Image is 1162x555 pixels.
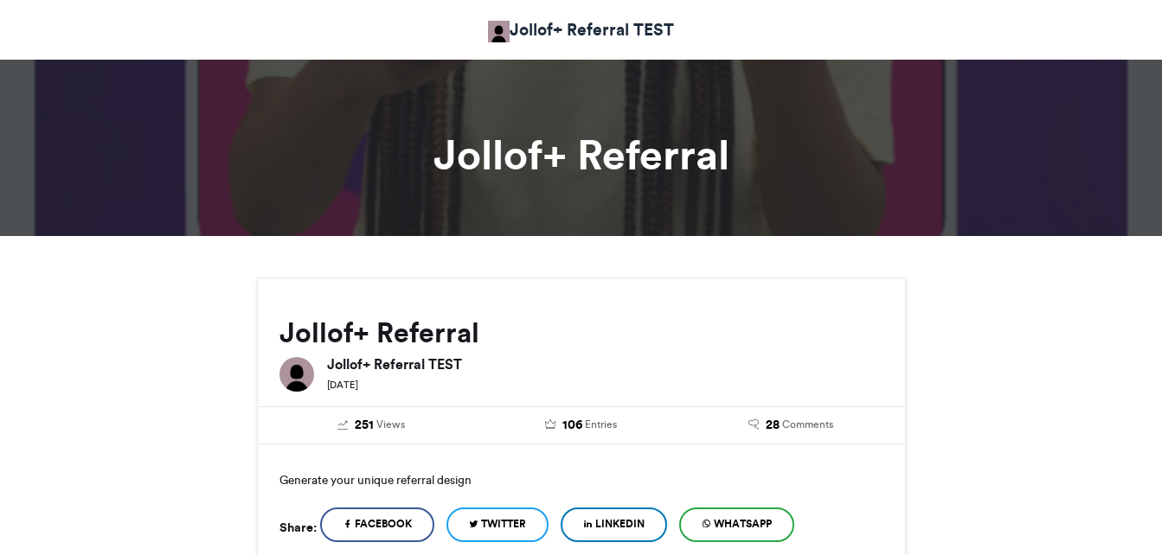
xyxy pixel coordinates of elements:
[766,416,780,435] span: 28
[489,416,673,435] a: 106 Entries
[279,466,883,494] p: Generate your unique referral design
[782,417,833,432] span: Comments
[355,416,374,435] span: 251
[488,21,510,42] img: Jollof+ Referral TEST
[327,357,883,371] h6: Jollof+ Referral TEST
[595,516,645,532] span: LinkedIn
[699,416,883,435] a: 28 Comments
[376,417,405,432] span: Views
[488,17,674,42] a: Jollof+ Referral TEST
[279,357,314,392] img: Jollof+ Referral TEST
[279,416,464,435] a: 251 Views
[446,507,549,542] a: Twitter
[562,416,582,435] span: 106
[327,379,358,391] small: [DATE]
[355,516,412,532] span: Facebook
[679,507,794,542] a: WhatsApp
[585,417,617,432] span: Entries
[481,516,526,532] span: Twitter
[714,516,772,532] span: WhatsApp
[279,317,883,348] h2: Jollof+ Referral
[561,507,667,542] a: LinkedIn
[320,507,434,542] a: Facebook
[279,516,317,539] h5: Share:
[101,134,1062,175] h1: Jollof+ Referral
